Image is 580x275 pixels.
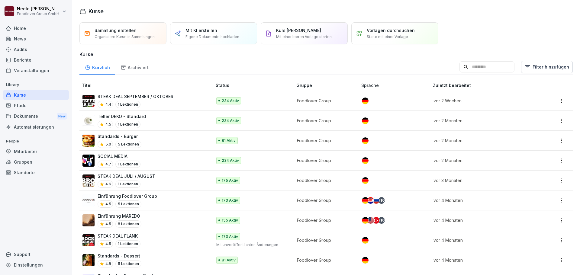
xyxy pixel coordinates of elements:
[95,27,137,34] p: Sammlung erstellen
[362,157,369,164] img: de.svg
[222,218,238,223] p: 155 Aktiv
[3,111,69,122] a: DokumenteNew
[3,146,69,157] a: Mitarbeiter
[373,217,379,224] img: tr.svg
[362,98,369,104] img: de.svg
[115,220,141,228] p: 8 Lektionen
[3,65,69,76] a: Veranstaltungen
[105,261,111,267] p: 4.8
[297,217,352,223] p: Foodlover Group
[115,181,140,188] p: 1 Lektionen
[521,61,573,73] button: Filter hinzufügen
[105,221,111,227] p: 4.5
[105,102,111,107] p: 4.4
[79,59,115,75] a: Kürzlich
[82,254,95,266] img: iyrf4s06qxw7q2u78dgfgrx6.png
[98,193,157,199] p: Einführung Foodlover Group
[105,122,111,127] p: 4.5
[105,161,111,167] p: 4.7
[3,122,69,132] a: Automatisierungen
[222,98,239,104] p: 234 Aktiv
[3,111,69,122] div: Dokumente
[222,158,239,163] p: 234 Aktiv
[433,98,530,104] p: vor 2 Wochen
[222,257,236,263] p: 81 Aktiv
[297,157,352,164] p: Foodlover Group
[222,178,238,183] p: 175 Aktiv
[185,27,217,34] p: Mit KI erstellen
[362,137,369,144] img: de.svg
[297,197,352,203] p: Foodlover Group
[115,141,141,148] p: 5 Lektionen
[367,27,415,34] p: Vorlagen durchsuchen
[3,34,69,44] a: News
[89,7,104,15] h1: Kurse
[297,177,352,184] p: Foodlover Group
[82,82,213,88] p: Titel
[115,101,140,108] p: 1 Lektionen
[98,213,141,219] p: Einführung MAREDO
[373,197,379,204] img: ru.svg
[185,34,239,40] p: Eigene Dokumente hochladen
[115,260,141,267] p: 5 Lektionen
[362,257,369,264] img: de.svg
[433,157,530,164] p: vor 2 Monaten
[222,234,238,239] p: 173 Aktiv
[3,55,69,65] a: Berichte
[98,133,141,139] p: Standards - Burger
[433,82,537,88] p: Zuletzt bearbeitet
[378,217,385,224] div: + 10
[433,217,530,223] p: vor 4 Monaten
[115,59,154,75] a: Archiviert
[82,115,95,127] img: avsc1bqn7s7hsnavf0tgslje.png
[297,257,352,263] p: Foodlover Group
[433,197,530,203] p: vor 4 Monaten
[362,237,369,244] img: de.svg
[222,118,239,123] p: 234 Aktiv
[361,82,430,88] p: Sprache
[3,100,69,111] a: Pfade
[82,234,95,246] img: iwtni18l1hx6m3q2y4h83l78.png
[17,6,61,11] p: Neele [PERSON_NAME]
[276,27,321,34] p: Kurs [PERSON_NAME]
[433,257,530,263] p: vor 4 Monaten
[222,198,238,203] p: 173 Aktiv
[57,113,67,120] div: New
[367,34,408,40] p: Starte mit einer Vorlage
[3,44,69,55] a: Audits
[3,157,69,167] a: Gruppen
[105,142,111,147] p: 5.0
[3,260,69,270] a: Einstellungen
[433,117,530,124] p: vor 2 Monaten
[98,253,141,259] p: Standards - Dessert
[362,177,369,184] img: de.svg
[3,23,69,34] a: Home
[82,214,95,226] img: eabxd2l85tw7ot4dztru0w46.png
[378,197,385,204] div: + 10
[362,197,369,204] img: de.svg
[433,137,530,144] p: vor 2 Monaten
[3,167,69,178] a: Standorte
[115,161,140,168] p: 1 Lektionen
[82,174,95,187] img: pi5iiaoi4a135sg4qx352lrb.png
[98,113,146,120] p: Teller DEKO - Standard
[276,34,332,40] p: Mit einer leeren Vorlage starten
[17,12,61,16] p: Foodlover Group GmbH
[3,90,69,100] a: Kurse
[98,233,140,239] p: STEAK DEAL FLANK
[297,137,352,144] p: Foodlover Group
[297,117,352,124] p: Foodlover Group
[82,95,95,107] img: g8ydlf29nqmeddxqdnw5kwue.png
